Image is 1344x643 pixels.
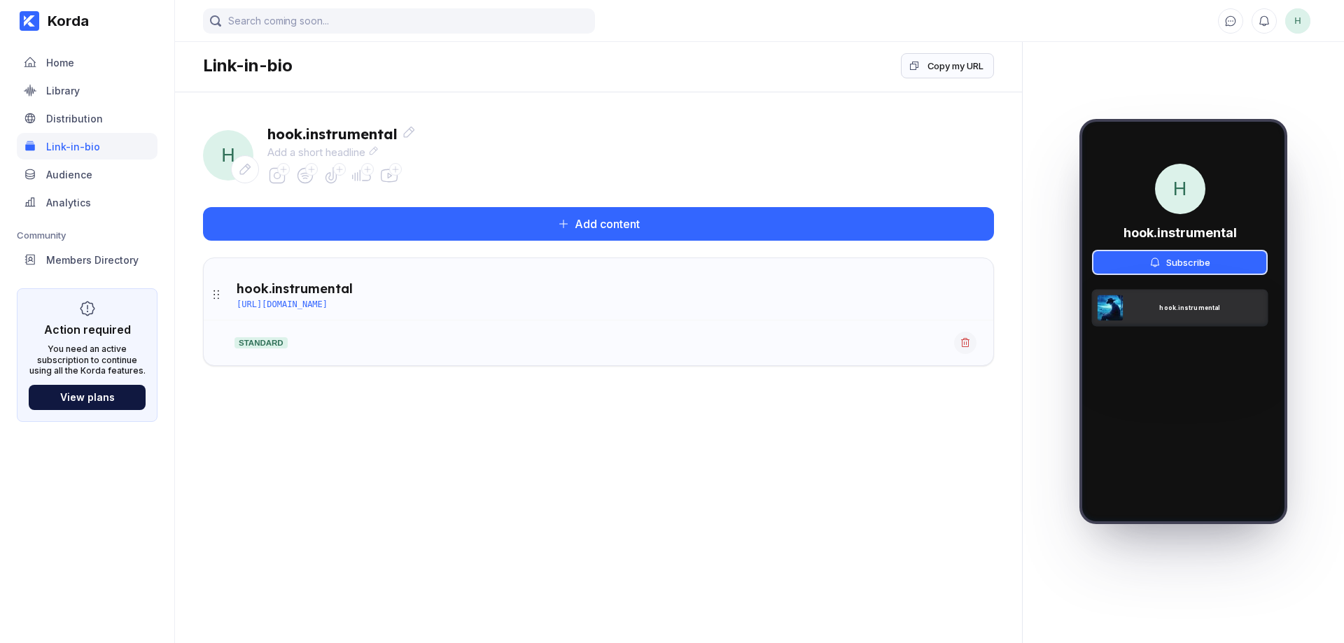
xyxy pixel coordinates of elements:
div: hook.instrumental[URL][DOMAIN_NAME]standard [203,257,994,366]
div: Community [17,229,157,241]
div: View plans [60,391,115,403]
div: hook.instrumental [1285,8,1310,34]
a: Distribution [17,105,157,133]
div: hook.instrumental [1123,225,1237,240]
div: Copy my URL [927,59,983,73]
div: Distribution [46,113,103,125]
a: Link-in-bio [17,133,157,161]
div: hook.instrumental [267,125,416,143]
div: Audience [46,169,92,181]
div: Home [46,57,74,69]
span: H [203,130,253,181]
strong: standard [234,337,288,348]
button: Copy my URL [901,53,994,78]
div: Subscribe [1161,257,1210,268]
div: Add a short headline [267,146,416,159]
div: hook.instrumental [237,281,353,297]
div: hook.instrumental [203,130,253,181]
div: Link-in-bio [203,55,293,76]
img: hook.instrumental [1098,295,1123,321]
div: hook.instrumental [1155,164,1205,214]
div: Korda [39,13,89,29]
button: H [1285,8,1310,34]
button: Subscribe [1093,251,1266,274]
div: Add content [569,217,640,231]
div: Analytics [46,197,91,209]
button: View plans [29,385,146,410]
div: Library [46,85,80,97]
button: Add content [203,207,994,241]
a: Analytics [17,189,157,217]
a: Library [17,77,157,105]
a: Members Directory [17,246,157,274]
div: hook.instrumental [1159,304,1220,311]
span: H [1155,164,1205,214]
div: Members Directory [46,254,139,266]
div: You need an active subscription to continue using all the Korda features. [29,344,146,376]
div: Link-in-bio [46,141,100,153]
a: Audience [17,161,157,189]
input: Search coming soon... [203,8,595,34]
a: Home [17,49,157,77]
div: [URL][DOMAIN_NAME] [237,299,328,309]
div: Action required [44,323,131,337]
